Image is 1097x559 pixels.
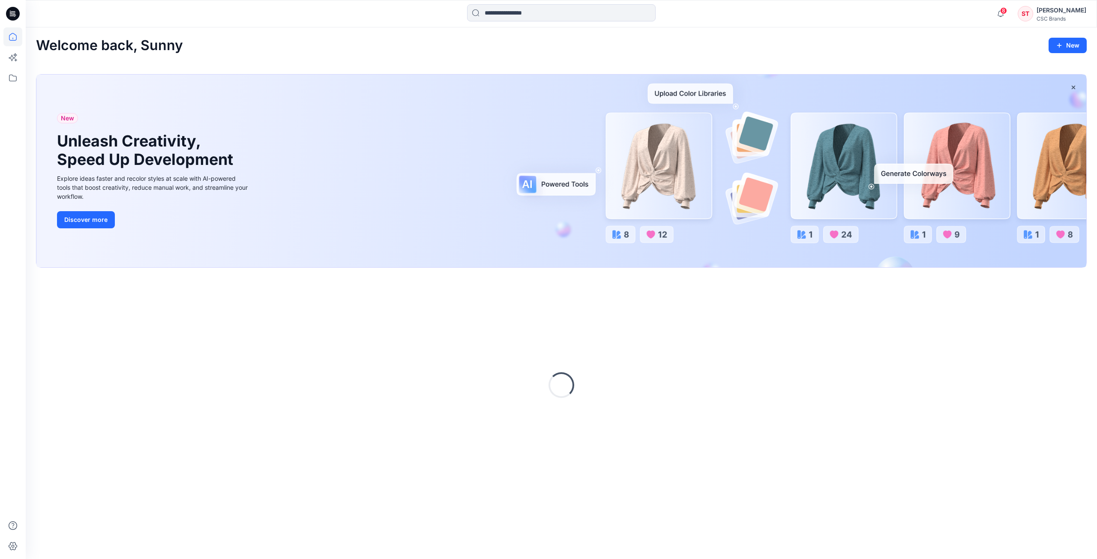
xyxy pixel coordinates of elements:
[61,113,74,123] span: New
[57,211,250,228] a: Discover more
[57,132,237,169] h1: Unleash Creativity, Speed Up Development
[1037,5,1086,15] div: [PERSON_NAME]
[1037,15,1086,22] div: CSC Brands
[57,174,250,201] div: Explore ideas faster and recolor styles at scale with AI-powered tools that boost creativity, red...
[36,38,183,54] h2: Welcome back, Sunny
[1018,6,1033,21] div: ST
[57,211,115,228] button: Discover more
[1000,7,1007,14] span: 8
[1049,38,1087,53] button: New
